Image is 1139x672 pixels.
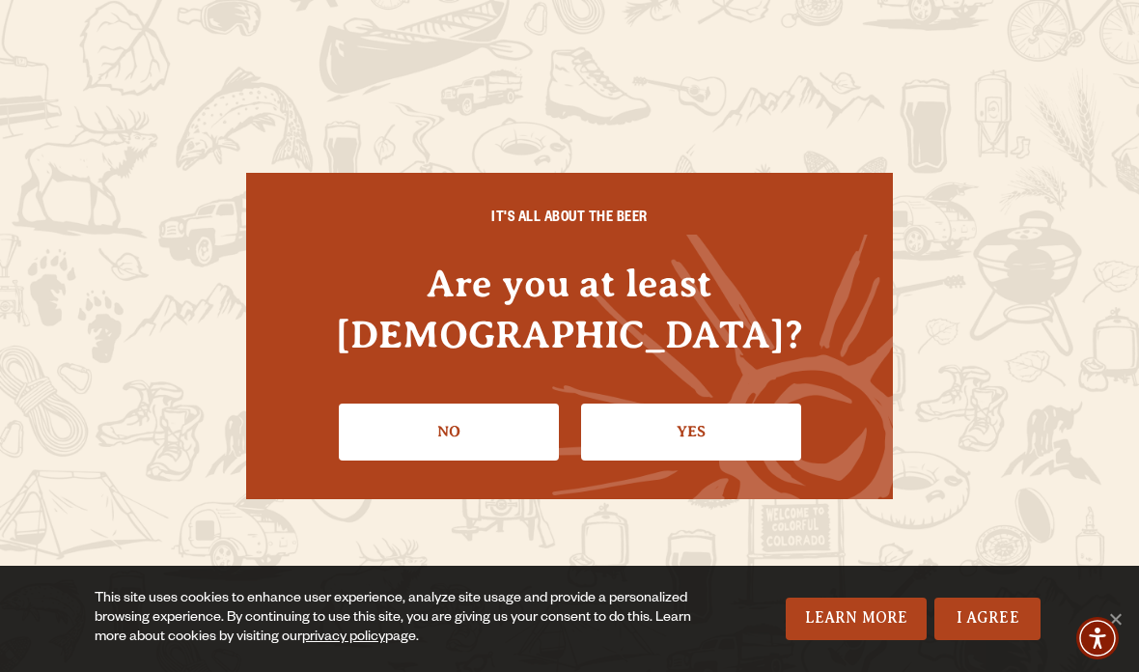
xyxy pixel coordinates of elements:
[95,590,720,648] div: This site uses cookies to enhance user experience, analyze site usage and provide a personalized ...
[1076,617,1119,659] div: Accessibility Menu
[786,598,928,640] a: Learn More
[302,630,385,646] a: privacy policy
[581,404,801,460] a: Confirm I'm 21 or older
[339,404,559,460] a: No
[934,598,1041,640] a: I Agree
[285,258,854,360] h4: Are you at least [DEMOGRAPHIC_DATA]?
[285,211,854,229] h6: IT'S ALL ABOUT THE BEER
